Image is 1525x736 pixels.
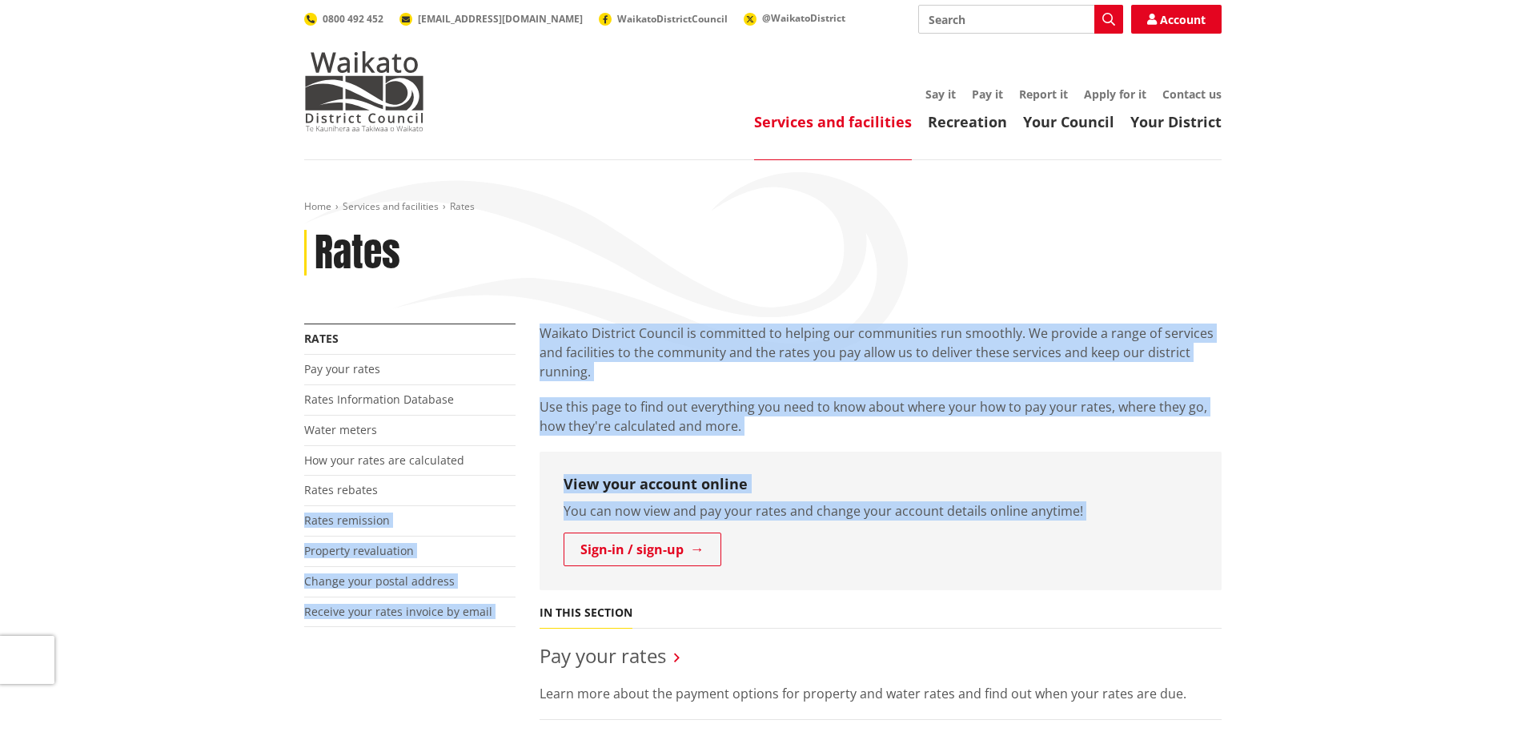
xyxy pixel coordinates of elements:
[304,543,414,558] a: Property revaluation
[304,482,378,497] a: Rates rebates
[754,112,912,131] a: Services and facilities
[304,452,464,468] a: How your rates are calculated
[540,606,632,620] h5: In this section
[1451,669,1509,726] iframe: Messenger Launcher
[762,11,845,25] span: @WaikatoDistrict
[1162,86,1222,102] a: Contact us
[1023,112,1114,131] a: Your Council
[918,5,1123,34] input: Search input
[304,573,455,589] a: Change your postal address
[599,12,728,26] a: WaikatoDistrictCouncil
[304,51,424,131] img: Waikato District Council - Te Kaunihera aa Takiwaa o Waikato
[564,533,721,566] a: Sign-in / sign-up
[418,12,583,26] span: [EMAIL_ADDRESS][DOMAIN_NAME]
[744,11,845,25] a: @WaikatoDistrict
[450,199,475,213] span: Rates
[540,684,1222,703] p: Learn more about the payment options for property and water rates and find out when your rates ar...
[304,200,1222,214] nav: breadcrumb
[304,12,383,26] a: 0800 492 452
[399,12,583,26] a: [EMAIL_ADDRESS][DOMAIN_NAME]
[925,86,956,102] a: Say it
[304,513,390,528] a: Rates remission
[304,392,454,407] a: Rates Information Database
[343,199,439,213] a: Services and facilities
[972,86,1003,102] a: Pay it
[1131,5,1222,34] a: Account
[1130,112,1222,131] a: Your District
[304,361,380,376] a: Pay your rates
[304,331,339,346] a: Rates
[323,12,383,26] span: 0800 492 452
[1019,86,1068,102] a: Report it
[304,422,377,437] a: Water meters
[315,230,400,276] h1: Rates
[564,501,1198,521] p: You can now view and pay your rates and change your account details online anytime!
[540,397,1222,436] p: Use this page to find out everything you need to know about where your how to pay your rates, whe...
[304,604,492,619] a: Receive your rates invoice by email
[1084,86,1146,102] a: Apply for it
[304,199,331,213] a: Home
[540,324,1222,381] p: Waikato District Council is committed to helping our communities run smoothly. We provide a range...
[540,642,666,669] a: Pay your rates
[564,476,1198,493] h3: View your account online
[617,12,728,26] span: WaikatoDistrictCouncil
[928,112,1007,131] a: Recreation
